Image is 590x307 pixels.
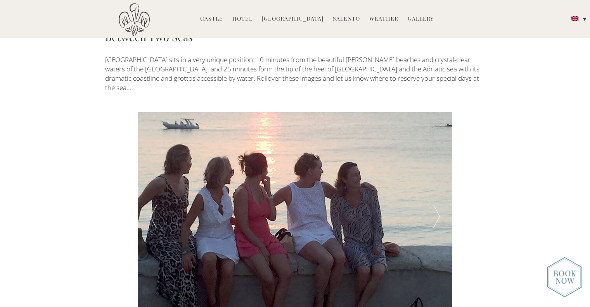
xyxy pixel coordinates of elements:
a: Castle [200,15,223,24]
a: Weather [369,15,398,24]
img: new-booknow.png [547,257,582,297]
a: Salento [333,15,360,24]
img: English [571,16,578,21]
a: Gallery [408,15,434,24]
img: Castello di Ugento [119,3,150,36]
a: Hotel [232,15,253,24]
p: [GEOGRAPHIC_DATA] sits in a very unique position: 10 minutes from the beautiful [PERSON_NAME] bea... [105,55,485,93]
a: [GEOGRAPHIC_DATA] [262,15,324,24]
